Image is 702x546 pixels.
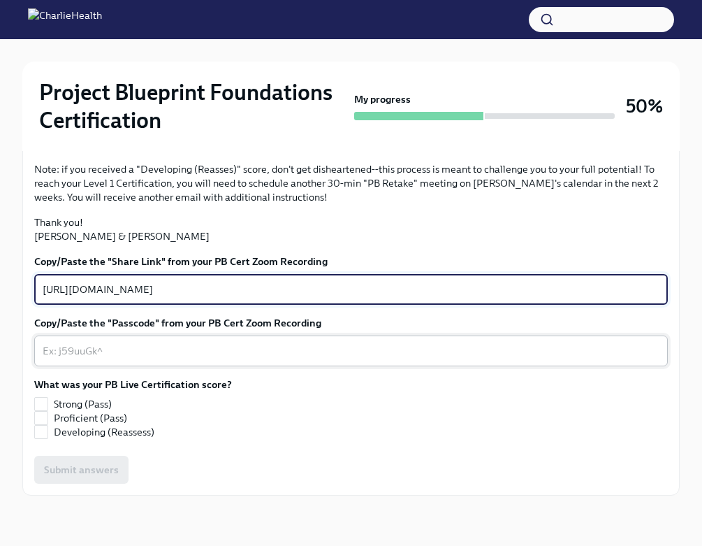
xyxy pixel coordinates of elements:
[28,8,102,31] img: CharlieHealth
[34,378,232,391] label: What was your PB Live Certification score?
[34,215,668,243] p: Thank you! [PERSON_NAME] & [PERSON_NAME]
[54,397,112,411] span: Strong (Pass)
[43,281,659,298] textarea: [URL][DOMAIN_NAME]
[34,254,668,268] label: Copy/Paste the "Share Link" from your PB Cert Zoom Recording
[354,92,411,106] strong: My progress
[54,425,154,439] span: Developing (Reassess)
[54,411,127,425] span: Proficient (Pass)
[626,94,663,119] h3: 50%
[39,78,349,134] h2: Project Blueprint Foundations Certification
[34,316,668,330] label: Copy/Paste the "Passcode" from your PB Cert Zoom Recording
[34,162,668,204] p: Note: if you received a "Developing (Reasses)" score, don't get disheartened--this process is mea...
